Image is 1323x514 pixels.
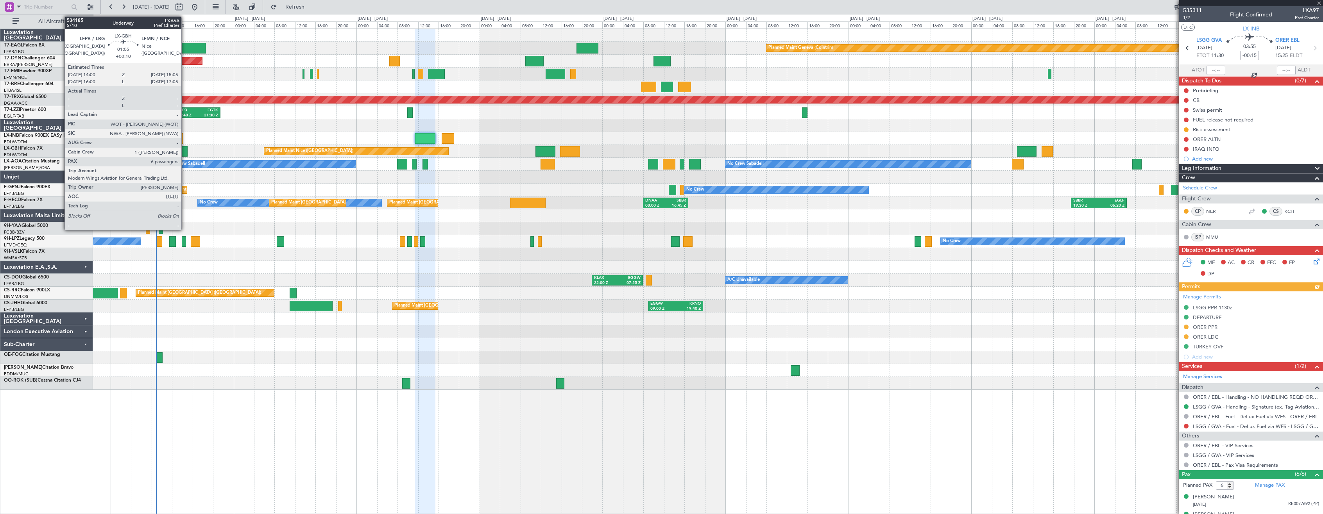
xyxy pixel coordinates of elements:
[1096,16,1126,22] div: [DATE] - [DATE]
[650,306,675,312] div: 09:00 Z
[112,16,142,22] div: [DATE] - [DATE]
[1115,21,1135,29] div: 04:00
[746,21,766,29] div: 04:00
[594,280,617,286] div: 22:00 Z
[582,21,602,29] div: 20:00
[1206,208,1224,215] a: NER
[618,280,641,286] div: 07:55 Z
[4,152,27,158] a: EDLW/DTM
[200,197,218,209] div: No Crew
[4,294,28,300] a: DNMM/LOS
[4,185,50,189] a: F-GPNJFalcon 900EX
[650,301,675,307] div: EGGW
[1196,37,1222,45] span: LSGG GVA
[4,133,19,138] span: LX-INB
[4,288,50,293] a: CS-RRCFalcon 900LX
[4,275,22,280] span: CS-DOU
[787,21,807,29] div: 12:00
[164,184,296,196] div: AOG Maint Hyères ([GEOGRAPHIC_DATA]-[GEOGRAPHIC_DATA])
[1193,403,1319,410] a: LSGG / GVA - Handling - Signature (ex. Tag Aviation) LSGG / GVA
[1284,208,1302,215] a: KCH
[910,21,930,29] div: 12:00
[480,21,500,29] div: 00:00
[1289,259,1295,267] span: FP
[1193,394,1319,400] a: ORER / EBL - Handling - NO HANDLING REQD ORER/EBL
[1193,442,1253,449] a: ORER / EBL - VIP Services
[4,203,24,209] a: LFPB/LBG
[356,21,377,29] div: 00:00
[4,56,21,61] span: T7-DYN
[1275,44,1291,52] span: [DATE]
[4,87,21,93] a: LTBA/ISL
[1099,203,1124,209] div: 06:20 Z
[1094,21,1115,29] div: 00:00
[1288,501,1319,507] span: RE0077692 (PP)
[1182,220,1211,229] span: Cabin Crew
[4,301,47,305] a: CS-JHHGlobal 6000
[271,197,394,209] div: Planned Maint [GEOGRAPHIC_DATA] ([GEOGRAPHIC_DATA])
[645,203,666,209] div: 08:00 Z
[1295,14,1319,21] span: Pref Charter
[666,203,686,209] div: 16:45 Z
[1255,482,1285,489] a: Manage PAX
[1074,21,1094,29] div: 20:00
[1192,66,1205,74] span: ATOT
[1183,14,1202,21] span: 1/2
[4,159,60,164] a: LX-AOACitation Mustang
[267,1,314,13] button: Refresh
[4,249,23,254] span: 9H-VSLK
[1248,259,1254,267] span: CR
[666,198,686,203] div: SBBR
[992,21,1012,29] div: 04:00
[1193,136,1221,143] div: ORER ALTN
[1275,52,1288,60] span: 15:25
[766,21,787,29] div: 08:00
[4,242,27,248] a: LFMD/CEQ
[20,19,82,24] span: All Aircraft
[4,43,23,48] span: T7-EAGL
[266,145,353,157] div: Planned Maint Nice ([GEOGRAPHIC_DATA])
[1193,502,1206,507] span: [DATE]
[377,21,397,29] div: 04:00
[4,307,24,312] a: LFPB/LBG
[1135,21,1156,29] div: 08:00
[1269,207,1282,216] div: CS
[727,274,760,286] div: A/C Unavailable
[890,21,910,29] div: 08:00
[1193,126,1230,133] div: Risk assessment
[1267,259,1276,267] span: FFC
[4,191,24,196] a: LFPB/LBG
[1295,6,1319,14] span: LXA97
[1243,43,1256,51] span: 03:55
[4,301,21,305] span: CS-JHH
[603,16,634,22] div: [DATE] - [DATE]
[4,107,46,112] a: T7-LZZIPraetor 600
[1207,270,1214,278] span: DP
[90,21,110,29] div: 20:00
[1191,233,1204,241] div: ISP
[1176,21,1197,29] div: 16:00
[1183,184,1217,192] a: Schedule Crew
[951,21,971,29] div: 20:00
[4,352,60,357] a: OE-FOGCitation Mustang
[279,4,312,10] span: Refresh
[4,159,22,164] span: LX-AOA
[169,158,205,170] div: No Crew Sabadell
[4,223,48,228] a: 9H-YAAGlobal 5000
[1290,52,1302,60] span: ELDT
[521,21,541,29] div: 08:00
[1196,52,1209,60] span: ETOT
[4,82,20,86] span: T7-BRE
[1193,493,1234,501] div: [PERSON_NAME]
[1193,107,1222,113] div: Swiss permit
[602,21,623,29] div: 00:00
[4,229,25,235] a: FCBB/BZV
[234,21,254,29] div: 00:00
[971,21,992,29] div: 00:00
[4,82,54,86] a: T7-BREChallenger 604
[849,21,869,29] div: 00:00
[643,21,664,29] div: 08:00
[213,21,233,29] div: 20:00
[4,275,49,280] a: CS-DOUGlobal 6500
[177,113,198,118] div: 12:40 Z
